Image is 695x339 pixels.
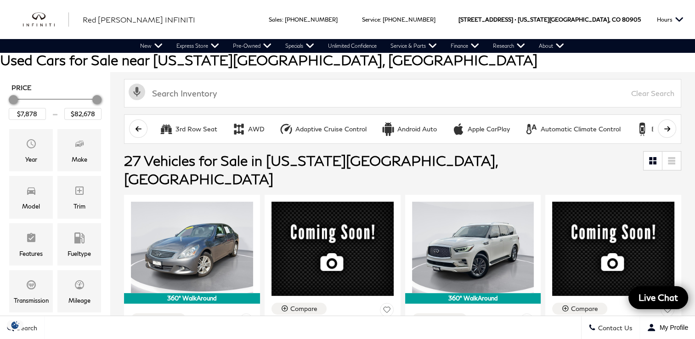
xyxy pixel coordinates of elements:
div: AWD [232,122,246,136]
a: About [532,39,571,53]
span: Transmission [26,277,37,295]
div: Android Auto [397,125,437,133]
div: 360° WalkAround [405,293,541,303]
a: Live Chat [628,286,688,309]
button: scroll left [129,119,147,138]
div: Adaptive Cruise Control [295,125,367,133]
div: Compare [571,305,598,313]
span: Year [26,136,37,154]
img: Opt-Out Icon [5,320,26,330]
a: Unlimited Confidence [321,39,384,53]
a: [PHONE_NUMBER] [285,16,338,23]
img: 2021 INFINITI QX50 ESSENTIAL [271,202,394,296]
span: Service [362,16,380,23]
div: Maximum Price [92,95,102,104]
div: Backup Camera [635,122,649,136]
a: [STREET_ADDRESS] • [US_STATE][GEOGRAPHIC_DATA], CO 80905 [458,16,641,23]
input: Search Inventory [124,79,681,107]
button: Compare Vehicle [552,303,607,315]
div: Make [72,154,87,164]
button: Compare Vehicle [412,313,467,325]
div: Compare [431,315,458,323]
span: Mileage [74,277,85,295]
span: Model [26,183,37,201]
span: My Profile [656,324,688,331]
input: Minimum [9,108,46,120]
div: Automatic Climate Control [541,125,621,133]
button: Apple CarPlayApple CarPlay [446,119,515,139]
div: FueltypeFueltype [57,223,101,266]
div: Apple CarPlay [468,125,510,133]
div: AWD [248,125,265,133]
div: Transmission [14,295,49,305]
span: Fueltype [74,230,85,249]
button: Open user profile menu [640,316,695,339]
a: Express Store [170,39,226,53]
button: Automatic Climate ControlAutomatic Climate Control [520,119,626,139]
a: New [133,39,170,53]
a: infiniti [23,12,69,27]
div: Fueltype [68,249,91,259]
div: MakeMake [57,129,101,171]
div: YearYear [9,129,53,171]
div: ModelModel [9,176,53,218]
img: 2024 INFINITI QX50 SPORT [552,202,674,296]
div: 3rd Row Seat [159,122,173,136]
div: 3rd Row Seat [175,125,217,133]
div: Trim [73,201,85,211]
button: Compare Vehicle [271,303,327,315]
div: Automatic Climate Control [525,122,538,136]
span: : [380,16,381,23]
a: Finance [444,39,486,53]
button: Save Vehicle [239,313,253,330]
div: Apple CarPlay [452,122,465,136]
img: 2011 INFINITI G25 X [131,202,253,293]
div: Compare [290,305,317,313]
button: AWDAWD [227,119,270,139]
span: Red [PERSON_NAME] INFINITI [83,15,195,24]
div: Price [9,92,102,120]
span: Contact Us [596,324,633,332]
span: : [282,16,283,23]
input: Maximum [64,108,102,120]
div: Mileage [68,295,90,305]
button: Save Vehicle [380,303,394,320]
svg: Click to toggle on voice search [129,84,145,100]
div: Features [19,249,43,259]
img: 2022 INFINITI QX80 LUXE [412,202,534,293]
a: [PHONE_NUMBER] [383,16,435,23]
h5: Price [11,84,99,92]
div: Model [22,201,40,211]
span: Search [14,324,37,332]
div: FeaturesFeatures [9,223,53,266]
span: Make [74,136,85,154]
img: INFINITI [23,12,69,27]
span: Live Chat [634,292,683,303]
a: Red [PERSON_NAME] INFINITI [83,14,195,25]
button: Save Vehicle [661,303,674,320]
div: Adaptive Cruise Control [279,122,293,136]
div: MileageMileage [57,270,101,312]
div: Year [25,154,37,164]
section: Click to Open Cookie Consent Modal [5,320,26,330]
a: Research [486,39,532,53]
a: Pre-Owned [226,39,278,53]
div: 360° WalkAround [124,293,260,303]
div: Minimum Price [9,95,18,104]
button: Compare Vehicle [131,313,186,325]
button: 3rd Row Seat3rd Row Seat [154,119,222,139]
span: Trim [74,183,85,201]
button: Save Vehicle [520,313,534,330]
span: Sales [269,16,282,23]
nav: Main Navigation [133,39,571,53]
div: TrimTrim [57,176,101,218]
span: 27 Vehicles for Sale in [US_STATE][GEOGRAPHIC_DATA], [GEOGRAPHIC_DATA] [124,152,497,187]
a: Specials [278,39,321,53]
div: Compare [150,315,177,323]
a: Service & Parts [384,39,444,53]
span: Features [26,230,37,249]
button: Adaptive Cruise ControlAdaptive Cruise Control [274,119,372,139]
div: TransmissionTransmission [9,270,53,312]
div: Android Auto [381,122,395,136]
button: scroll right [658,119,676,138]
